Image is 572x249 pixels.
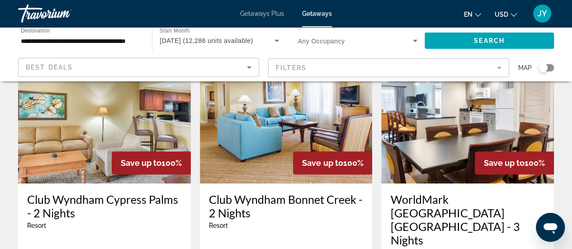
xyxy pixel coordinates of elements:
[530,4,554,23] button: User Menu
[160,28,189,34] span: Start Month
[26,62,251,73] mat-select: Sort by
[200,39,373,183] img: 6369I01X.jpg
[21,28,50,33] span: Destination
[27,222,46,229] span: Resort
[209,222,228,229] span: Resort
[464,11,473,18] span: en
[390,193,545,247] a: WorldMark [GEOGRAPHIC_DATA] [GEOGRAPHIC_DATA] - 3 Nights
[484,158,525,168] span: Save up to
[536,213,565,242] iframe: Button to launch messaging window
[495,8,517,21] button: Change currency
[475,151,554,174] div: 100%
[464,8,481,21] button: Change language
[240,10,284,17] a: Getaways Plus
[302,158,343,168] span: Save up to
[121,158,161,168] span: Save up to
[26,64,73,71] span: Best Deals
[27,193,182,220] a: Club Wyndham Cypress Palms - 2 Nights
[18,39,191,183] img: 3995I01X.jpg
[425,33,554,49] button: Search
[474,37,505,44] span: Search
[381,39,554,183] img: 5945I01X.jpg
[18,2,109,25] a: Travorium
[302,10,332,17] a: Getaways
[268,58,509,78] button: Filter
[209,193,364,220] a: Club Wyndham Bonnet Creek - 2 Nights
[298,38,345,45] span: Any Occupancy
[160,37,253,44] span: [DATE] (12,286 units available)
[538,9,547,18] span: JY
[293,151,372,174] div: 100%
[112,151,191,174] div: 100%
[495,11,508,18] span: USD
[518,61,532,74] span: Map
